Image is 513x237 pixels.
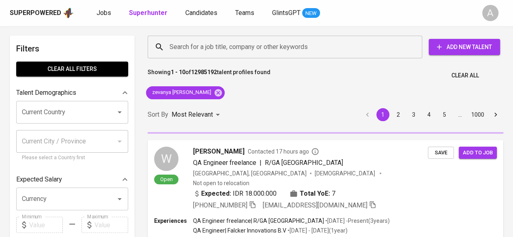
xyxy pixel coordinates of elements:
[302,9,320,17] span: NEW
[148,68,270,83] p: Showing of talent profiles found
[193,201,247,209] span: [PHONE_NUMBER]
[376,108,389,121] button: page 1
[463,148,493,158] span: Add to job
[248,147,319,156] span: Contacted 17 hours ago
[193,179,249,187] p: Not open to relocation
[94,217,128,233] input: Value
[157,176,176,183] span: Open
[129,8,169,18] a: Superhunter
[315,169,376,177] span: [DEMOGRAPHIC_DATA]
[193,159,256,167] span: QA Engineer freelance
[451,70,479,81] span: Clear All
[171,69,185,75] b: 1 - 10
[63,7,74,19] img: app logo
[114,107,125,118] button: Open
[23,64,122,74] span: Clear All filters
[324,217,390,225] p: • [DATE] - Present ( 3 years )
[22,154,122,162] p: Please select a Country first
[429,39,500,55] button: Add New Talent
[263,201,367,209] span: [EMAIL_ADDRESS][DOMAIN_NAME]
[235,9,254,17] span: Teams
[438,108,451,121] button: Go to page 5
[193,147,245,156] span: [PERSON_NAME]
[407,108,420,121] button: Go to page 3
[193,169,307,177] div: [GEOGRAPHIC_DATA], [GEOGRAPHIC_DATA]
[193,217,324,225] p: QA Engineer freelance | R/GA [GEOGRAPHIC_DATA]
[185,8,219,18] a: Candidates
[97,8,113,18] a: Jobs
[448,68,482,83] button: Clear All
[360,108,503,121] nav: pagination navigation
[172,110,213,120] p: Most Relevant
[185,9,217,17] span: Candidates
[10,9,61,18] div: Superpowered
[193,226,286,235] p: QA Engineer | Falcker Innovations B.V
[29,217,63,233] input: Value
[272,9,301,17] span: GlintsGPT
[146,89,216,96] span: zevanya [PERSON_NAME]
[16,62,128,77] button: Clear All filters
[265,159,343,167] span: R/GA [GEOGRAPHIC_DATA]
[154,147,178,171] div: W
[435,42,494,52] span: Add New Talent
[10,7,74,19] a: Superpoweredapp logo
[432,148,450,158] span: Save
[332,189,335,199] span: 7
[235,8,256,18] a: Teams
[16,175,62,184] p: Expected Salary
[191,69,217,75] b: 12985192
[272,8,320,18] a: GlintsGPT NEW
[193,189,277,199] div: IDR 18.000.000
[129,9,167,17] b: Superhunter
[154,217,193,225] p: Experiences
[300,189,330,199] b: Total YoE:
[311,147,319,156] svg: By Batam recruiter
[16,88,76,98] p: Talent Demographics
[148,110,168,120] p: Sort By
[469,108,487,121] button: Go to page 1000
[423,108,436,121] button: Go to page 4
[260,158,262,168] span: |
[428,147,454,159] button: Save
[489,108,502,121] button: Go to next page
[392,108,405,121] button: Go to page 2
[453,111,466,119] div: …
[16,171,128,188] div: Expected Salary
[114,193,125,205] button: Open
[16,42,128,55] h6: Filters
[146,86,225,99] div: zevanya [PERSON_NAME]
[482,5,498,21] div: A
[459,147,497,159] button: Add to job
[97,9,111,17] span: Jobs
[172,107,223,122] div: Most Relevant
[16,85,128,101] div: Talent Demographics
[201,189,231,199] b: Expected:
[286,226,348,235] p: • [DATE] - [DATE] ( 1 year )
